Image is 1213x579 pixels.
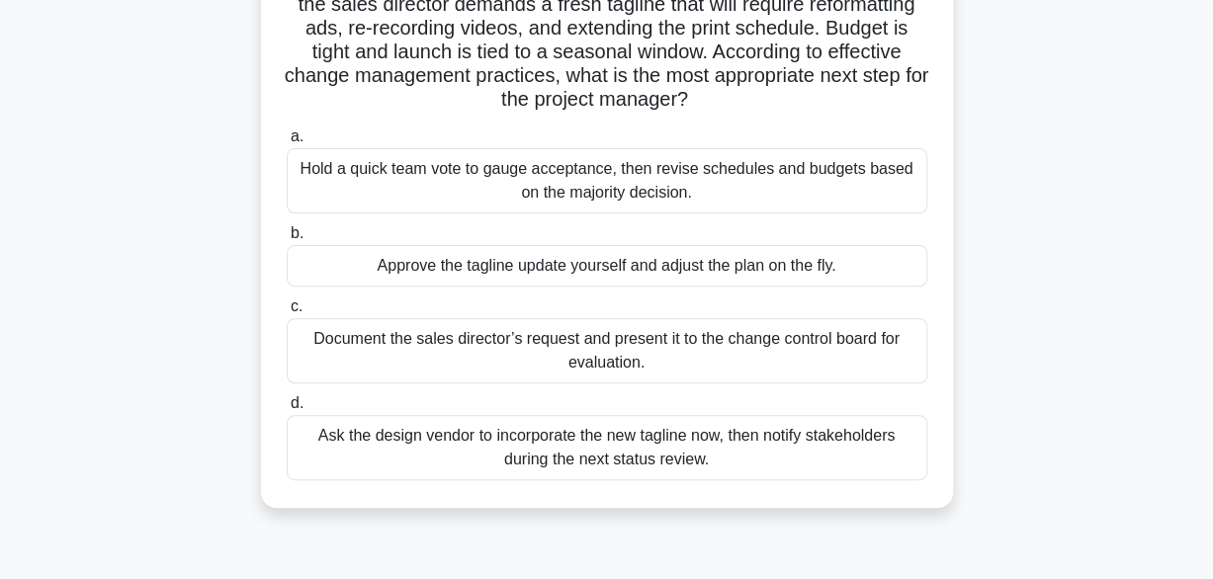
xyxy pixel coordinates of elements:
[291,297,303,314] span: c.
[291,127,303,144] span: a.
[291,394,303,411] span: d.
[287,245,927,287] div: Approve the tagline update yourself and adjust the plan on the fly.
[291,224,303,241] span: b.
[287,415,927,480] div: Ask the design vendor to incorporate the new tagline now, then notify stakeholders during the nex...
[287,318,927,383] div: Document the sales director’s request and present it to the change control board for evaluation.
[287,148,927,213] div: Hold a quick team vote to gauge acceptance, then revise schedules and budgets based on the majori...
